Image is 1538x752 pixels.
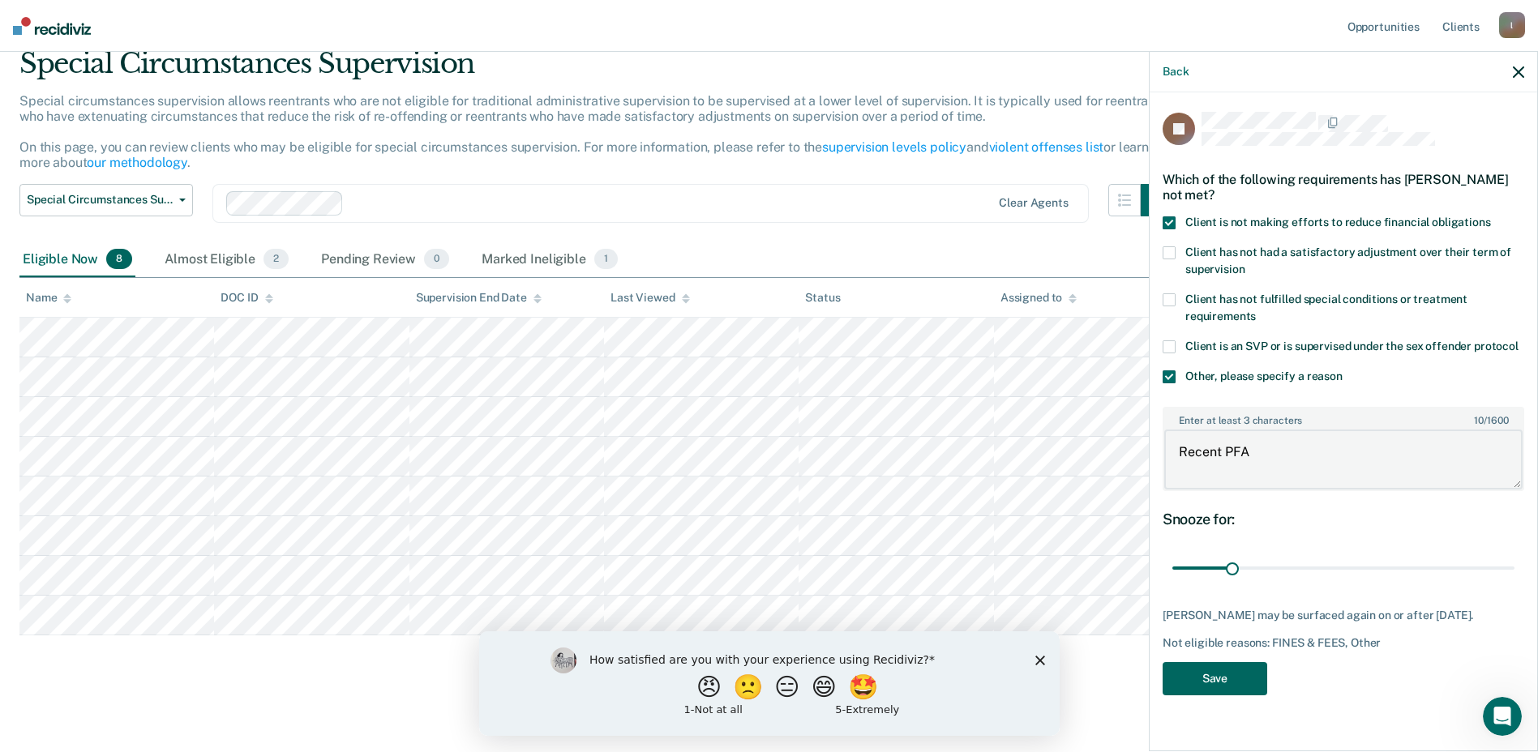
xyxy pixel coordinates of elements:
[1474,415,1508,426] span: / 1600
[1163,662,1267,695] button: Save
[26,291,71,305] div: Name
[1474,415,1484,426] span: 10
[1163,511,1524,528] div: Snooze for:
[221,291,272,305] div: DOC ID
[478,242,621,278] div: Marked Ineligible
[1163,159,1524,216] div: Which of the following requirements has [PERSON_NAME] not met?
[1163,636,1524,650] div: Not eligible reasons: FINES & FEES, Other
[999,196,1068,210] div: Clear agents
[1185,293,1467,323] span: Client has not fulfilled special conditions or treatment requirements
[594,249,618,270] span: 1
[1185,216,1491,229] span: Client is not making efforts to reduce financial obligations
[416,291,542,305] div: Supervision End Date
[1163,65,1189,79] button: Back
[161,242,292,278] div: Almost Eligible
[1185,246,1511,276] span: Client has not had a satisfactory adjustment over their term of supervision
[106,249,132,270] span: 8
[318,242,452,278] div: Pending Review
[1000,291,1077,305] div: Assigned to
[989,139,1104,155] a: violent offenses list
[19,93,1167,171] p: Special circumstances supervision allows reentrants who are not eligible for traditional administ...
[263,249,289,270] span: 2
[1483,697,1522,736] iframe: Intercom live chat
[822,139,966,155] a: supervision levels policy
[1164,408,1523,426] label: Enter at least 3 characters
[87,155,187,170] a: our methodology
[1164,429,1523,489] textarea: Recent PFA
[1499,12,1525,38] div: l
[27,193,173,207] span: Special Circumstances Supervision
[1163,609,1524,622] div: [PERSON_NAME] may be surfaced again on or after [DATE].
[13,17,91,35] img: Recidiviz
[424,249,449,270] span: 0
[479,631,1060,736] iframe: Survey by Kim from Recidiviz
[805,291,840,305] div: Status
[1185,370,1343,382] span: Other, please specify a reason
[19,47,1173,93] div: Special Circumstances Supervision
[19,242,135,278] div: Eligible Now
[610,291,689,305] div: Last Viewed
[1185,340,1519,352] span: Client is an SVP or is supervised under the sex offender protocol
